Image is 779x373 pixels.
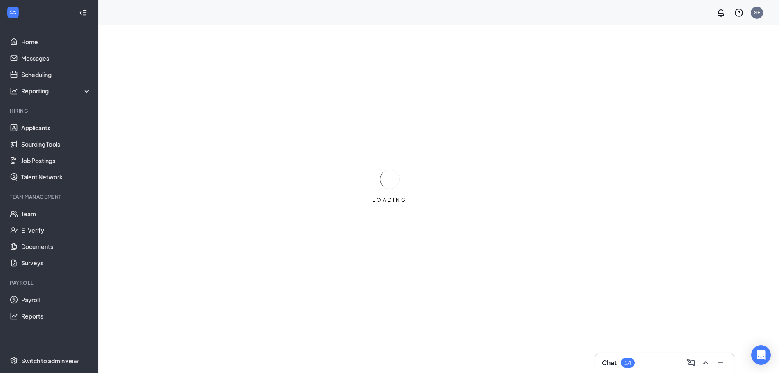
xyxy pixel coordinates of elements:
div: LOADING [369,197,410,203]
a: Payroll [21,292,91,308]
a: Messages [21,50,91,66]
button: Minimize [714,356,727,369]
svg: Notifications [716,8,726,18]
svg: QuestionInfo [734,8,744,18]
h3: Chat [602,358,617,367]
div: 14 [624,359,631,366]
a: Reports [21,308,91,324]
a: Team [21,206,91,222]
div: Open Intercom Messenger [751,345,771,365]
div: Team Management [10,193,90,200]
a: Documents [21,238,91,255]
a: E-Verify [21,222,91,238]
a: Scheduling [21,66,91,83]
div: Reporting [21,87,92,95]
button: ComposeMessage [685,356,698,369]
a: Applicants [21,120,91,136]
a: Surveys [21,255,91,271]
a: Home [21,34,91,50]
a: Sourcing Tools [21,136,91,152]
svg: ChevronUp [701,358,711,368]
svg: ComposeMessage [686,358,696,368]
div: Switch to admin view [21,357,79,365]
a: Job Postings [21,152,91,169]
svg: Collapse [79,9,87,17]
a: Talent Network [21,169,91,185]
div: Hiring [10,107,90,114]
div: SE [754,9,760,16]
svg: WorkstreamLogo [9,8,17,16]
svg: Analysis [10,87,18,95]
svg: Minimize [716,358,725,368]
svg: Settings [10,357,18,365]
div: Payroll [10,279,90,286]
button: ChevronUp [699,356,712,369]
